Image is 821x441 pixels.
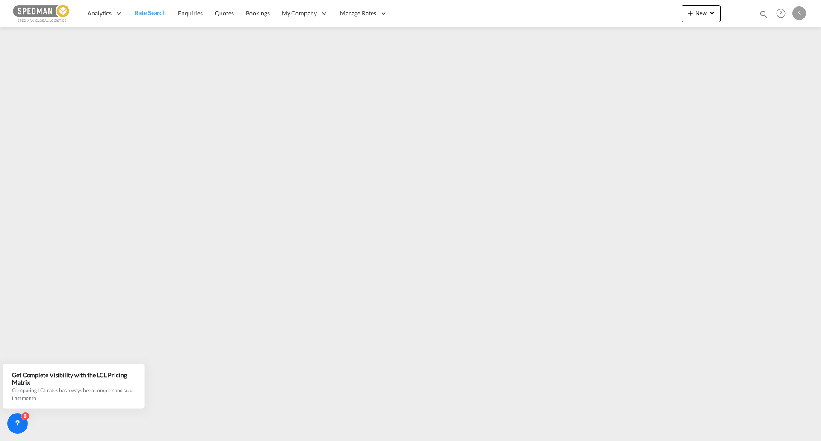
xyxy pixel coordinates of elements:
[792,6,806,20] div: S
[685,9,717,16] span: New
[774,6,788,21] span: Help
[282,9,317,18] span: My Company
[215,9,233,17] span: Quotes
[178,9,203,17] span: Enquiries
[13,4,71,23] img: c12ca350ff1b11efb6b291369744d907.png
[87,9,112,18] span: Analytics
[340,9,376,18] span: Manage Rates
[759,9,768,22] div: icon-magnify
[685,8,695,18] md-icon: icon-plus 400-fg
[707,8,717,18] md-icon: icon-chevron-down
[682,5,721,22] button: icon-plus 400-fgNewicon-chevron-down
[135,9,166,16] span: Rate Search
[246,9,270,17] span: Bookings
[759,9,768,19] md-icon: icon-magnify
[774,6,792,21] div: Help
